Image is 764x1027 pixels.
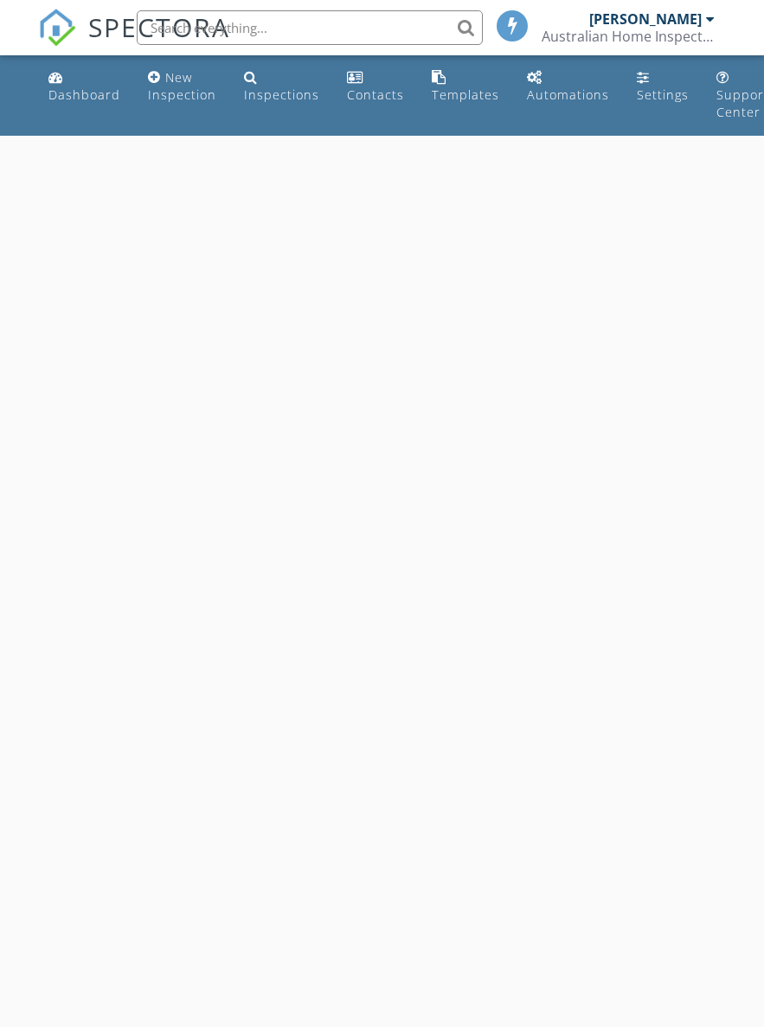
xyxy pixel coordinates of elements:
[542,28,715,45] div: Australian Home Inspection Services Pty Ltd
[432,86,499,103] div: Templates
[38,23,230,60] a: SPECTORA
[38,9,76,47] img: The Best Home Inspection Software - Spectora
[244,86,319,103] div: Inspections
[141,62,223,112] a: New Inspection
[637,86,689,103] div: Settings
[340,62,411,112] a: Contacts
[88,9,230,45] span: SPECTORA
[347,86,404,103] div: Contacts
[520,62,616,112] a: Automations (Basic)
[237,62,326,112] a: Inspections
[148,69,216,103] div: New Inspection
[42,62,127,112] a: Dashboard
[589,10,702,28] div: [PERSON_NAME]
[137,10,483,45] input: Search everything...
[527,86,609,103] div: Automations
[630,62,696,112] a: Settings
[48,86,120,103] div: Dashboard
[425,62,506,112] a: Templates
